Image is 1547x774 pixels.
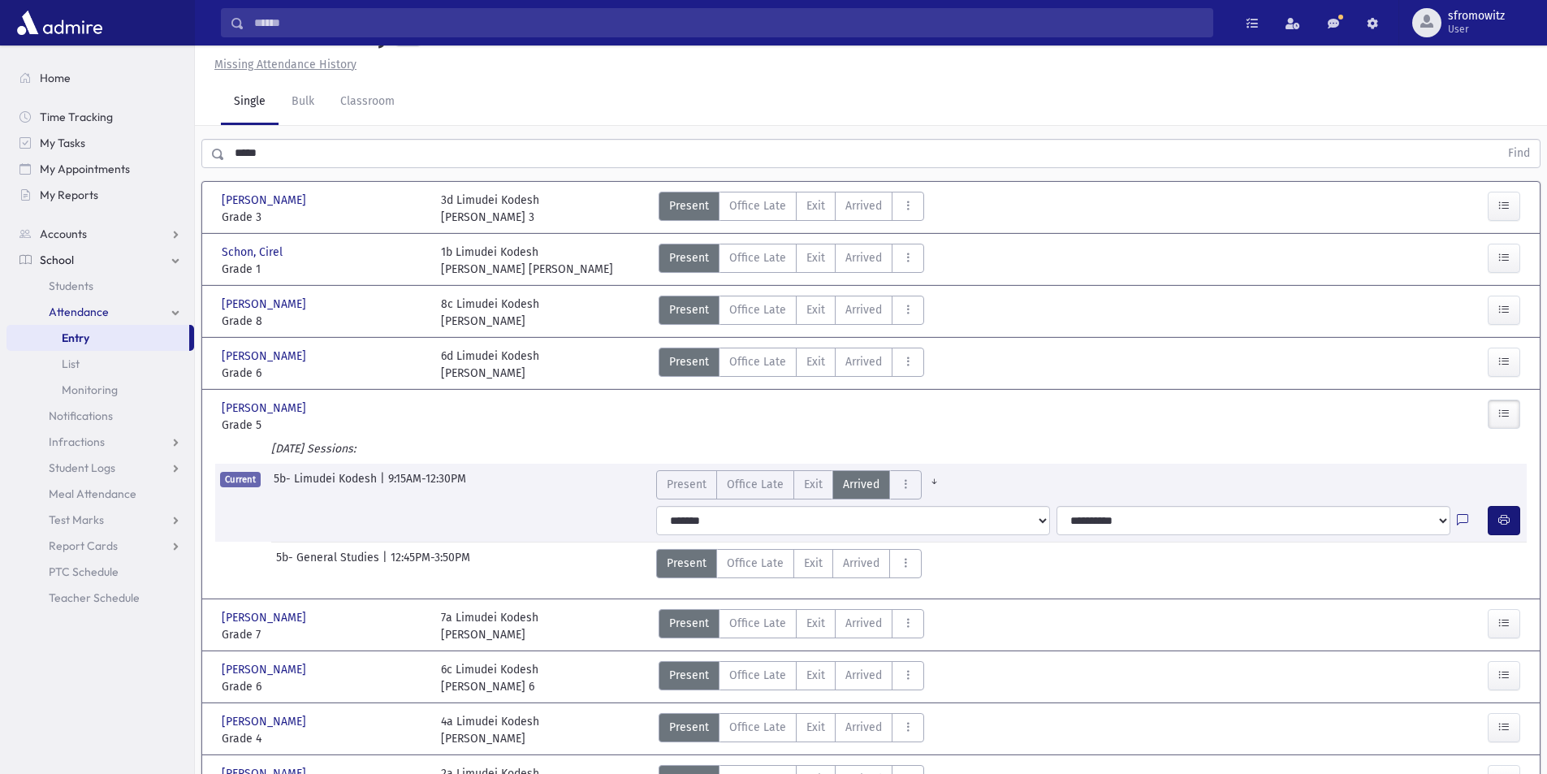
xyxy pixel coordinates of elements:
[669,667,709,684] span: Present
[804,476,823,493] span: Exit
[6,377,194,403] a: Monitoring
[40,188,98,202] span: My Reports
[222,678,425,695] span: Grade 6
[6,585,194,611] a: Teacher Schedule
[845,615,882,632] span: Arrived
[276,549,382,578] span: 5b- General Studies
[62,331,89,345] span: Entry
[845,301,882,318] span: Arrived
[279,80,327,125] a: Bulk
[40,162,130,176] span: My Appointments
[6,273,194,299] a: Students
[727,555,784,572] span: Office Late
[6,156,194,182] a: My Appointments
[659,244,924,278] div: AttTypes
[727,476,784,493] span: Office Late
[845,719,882,736] span: Arrived
[274,470,380,499] span: 5b- Limudei Kodesh
[6,351,194,377] a: List
[222,730,425,747] span: Grade 4
[669,719,709,736] span: Present
[843,555,879,572] span: Arrived
[6,507,194,533] a: Test Marks
[806,249,825,266] span: Exit
[40,71,71,85] span: Home
[729,249,786,266] span: Office Late
[667,476,707,493] span: Present
[380,470,388,499] span: |
[222,348,309,365] span: [PERSON_NAME]
[806,353,825,370] span: Exit
[222,261,425,278] span: Grade 1
[222,244,286,261] span: Schon, Cirel
[6,325,189,351] a: Entry
[845,197,882,214] span: Arrived
[669,615,709,632] span: Present
[806,197,825,214] span: Exit
[659,713,924,747] div: AttTypes
[804,555,823,572] span: Exit
[6,403,194,429] a: Notifications
[669,249,709,266] span: Present
[656,470,947,499] div: AttTypes
[49,486,136,501] span: Meal Attendance
[49,564,119,579] span: PTC Schedule
[659,296,924,330] div: AttTypes
[1498,140,1540,167] button: Find
[669,301,709,318] span: Present
[6,104,194,130] a: Time Tracking
[6,455,194,481] a: Student Logs
[244,8,1212,37] input: Search
[49,590,140,605] span: Teacher Schedule
[806,719,825,736] span: Exit
[441,348,539,382] div: 6d Limudei Kodesh [PERSON_NAME]
[62,357,80,371] span: List
[6,65,194,91] a: Home
[208,58,357,71] a: Missing Attendance History
[6,182,194,208] a: My Reports
[222,313,425,330] span: Grade 8
[845,667,882,684] span: Arrived
[40,253,74,267] span: School
[222,626,425,643] span: Grade 7
[806,301,825,318] span: Exit
[656,549,922,578] div: AttTypes
[845,353,882,370] span: Arrived
[659,609,924,643] div: AttTypes
[13,6,106,39] img: AdmirePro
[6,130,194,156] a: My Tasks
[441,609,538,643] div: 7a Limudei Kodesh [PERSON_NAME]
[441,192,539,226] div: 3d Limudei Kodesh [PERSON_NAME] 3
[729,615,786,632] span: Office Late
[441,296,539,330] div: 8c Limudei Kodesh [PERSON_NAME]
[382,549,391,578] span: |
[6,533,194,559] a: Report Cards
[49,279,93,293] span: Students
[49,409,113,423] span: Notifications
[222,661,309,678] span: [PERSON_NAME]
[441,244,613,278] div: 1b Limudei Kodesh [PERSON_NAME] [PERSON_NAME]
[843,476,879,493] span: Arrived
[669,197,709,214] span: Present
[40,110,113,124] span: Time Tracking
[1448,10,1505,23] span: sfromowitz
[806,667,825,684] span: Exit
[659,192,924,226] div: AttTypes
[214,58,357,71] u: Missing Attendance History
[49,305,109,319] span: Attendance
[62,383,118,397] span: Monitoring
[441,661,538,695] div: 6c Limudei Kodesh [PERSON_NAME] 6
[6,481,194,507] a: Meal Attendance
[659,348,924,382] div: AttTypes
[729,197,786,214] span: Office Late
[6,559,194,585] a: PTC Schedule
[222,609,309,626] span: [PERSON_NAME]
[729,353,786,370] span: Office Late
[40,136,85,150] span: My Tasks
[222,192,309,209] span: [PERSON_NAME]
[845,249,882,266] span: Arrived
[6,299,194,325] a: Attendance
[221,80,279,125] a: Single
[271,442,356,456] i: [DATE] Sessions:
[6,247,194,273] a: School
